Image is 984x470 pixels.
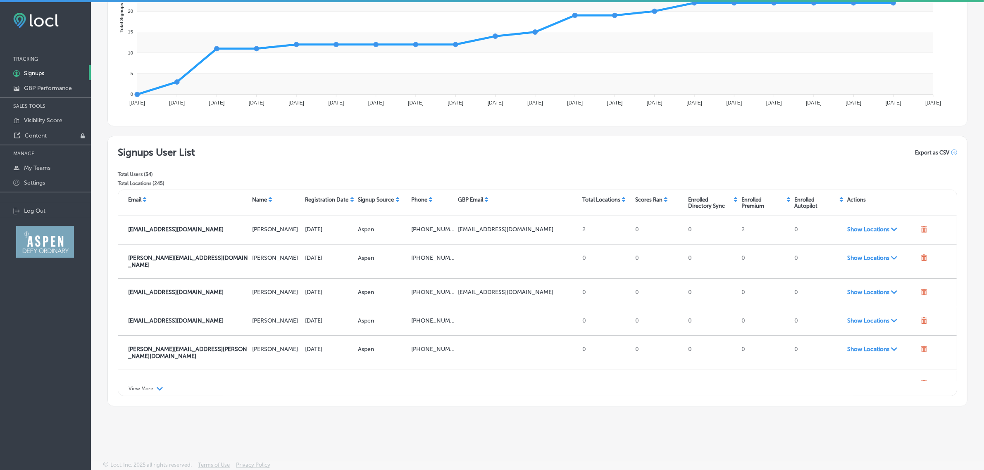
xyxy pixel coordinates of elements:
[249,100,264,106] tspan: [DATE]
[846,100,861,106] tspan: [DATE]
[129,386,153,392] p: View More
[921,380,927,388] span: Remove user from your referral organization.
[358,289,408,296] p: Aspen
[579,285,632,300] div: 0
[411,197,427,203] p: Phone
[448,100,463,106] tspan: [DATE]
[741,197,785,209] p: Enrolled Premium
[305,289,355,296] p: [DATE]
[579,342,632,363] div: 0
[567,100,583,106] tspan: [DATE]
[632,223,685,237] div: 0
[119,3,124,33] text: Total Signups
[128,289,249,296] p: info@mountainflowersofaspen.com
[252,317,302,324] p: Jenny McDonough
[16,226,74,258] img: Aspen
[847,226,917,233] span: Show Locations
[579,251,632,272] div: 0
[685,251,738,272] div: 0
[727,100,742,106] tspan: [DATE]
[252,226,302,233] p: Darren Bridges
[738,285,791,300] div: 0
[458,289,579,296] p: info@mountainflowersofaspen.com
[411,380,455,387] p: [PHONE_NUMBER]
[288,100,304,106] tspan: [DATE]
[685,342,738,363] div: 0
[685,314,738,329] div: 0
[738,223,791,237] div: 2
[791,314,844,329] div: 0
[209,100,225,106] tspan: [DATE]
[24,207,45,214] p: Log Out
[128,226,249,233] p: info@darrenbridgesphotography.com
[579,314,632,329] div: 0
[458,197,483,203] p: GBP Email
[607,100,623,106] tspan: [DATE]
[128,289,224,296] strong: [EMAIL_ADDRESS][DOMAIN_NAME]
[847,380,917,387] span: Show Locations
[527,100,543,106] tspan: [DATE]
[358,380,408,387] p: Aspen
[411,346,455,353] p: [PHONE_NUMBER]
[358,254,408,261] p: Aspen
[118,180,195,186] p: Total Locations ( 245 )
[368,100,384,106] tspan: [DATE]
[791,377,844,392] div: 0
[915,150,949,156] span: Export as CSV
[921,346,927,354] span: Remove user from your referral organization.
[582,197,620,203] p: Total Locations
[128,254,249,268] p: brenda.wild@bhhssignature.com
[305,346,355,353] p: [DATE]
[458,380,579,387] p: ironmountainhotsprings@gmail.com
[129,100,145,106] tspan: [DATE]
[632,314,685,329] div: 0
[791,342,844,363] div: 0
[411,254,455,261] p: [PHONE_NUMBER]
[921,254,927,263] span: Remove user from your referral organization.
[921,317,927,325] span: Remove user from your referral organization.
[847,197,866,203] p: Actions
[128,29,133,34] tspan: 15
[131,71,133,76] tspan: 5
[110,462,192,468] p: Locl, Inc. 2025 all rights reserved.
[252,254,302,261] p: Brenda Wild
[886,100,901,106] tspan: [DATE]
[252,380,302,387] p: Jack Johnson
[766,100,782,106] tspan: [DATE]
[305,317,355,324] p: [DATE]
[685,285,738,300] div: 0
[847,346,917,353] span: Show Locations
[794,197,838,209] p: Enrolled Autopilot
[329,100,344,106] tspan: [DATE]
[411,317,455,324] p: [PHONE_NUMBER]
[25,132,47,139] p: Content
[632,251,685,272] div: 0
[847,289,917,296] span: Show Locations
[686,100,702,106] tspan: [DATE]
[647,100,662,106] tspan: [DATE]
[128,380,249,387] p: jjohnson@glenwoodcaverns.com
[131,92,133,97] tspan: 0
[252,289,302,296] p: Keegan Amit
[128,226,224,233] strong: [EMAIL_ADDRESS][DOMAIN_NAME]
[24,117,62,124] p: Visibility Score
[305,197,349,203] p: Registration Date
[128,50,133,55] tspan: 10
[128,317,224,324] strong: [EMAIL_ADDRESS][DOMAIN_NAME]
[632,285,685,300] div: 0
[688,197,732,209] p: Enrolled Directory Sync
[305,380,355,387] p: [DATE]
[635,197,662,203] p: Scores Ran
[738,342,791,363] div: 0
[921,289,927,297] span: Remove user from your referral organization.
[24,85,72,92] p: GBP Performance
[921,226,927,234] span: Remove user from your referral organization.
[305,226,355,233] p: [DATE]
[305,254,355,261] p: [DATE]
[925,100,941,106] tspan: [DATE]
[24,70,44,77] p: Signups
[358,346,408,353] p: Aspen
[738,314,791,329] div: 0
[847,254,917,261] span: Show Locations
[579,223,632,237] div: 2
